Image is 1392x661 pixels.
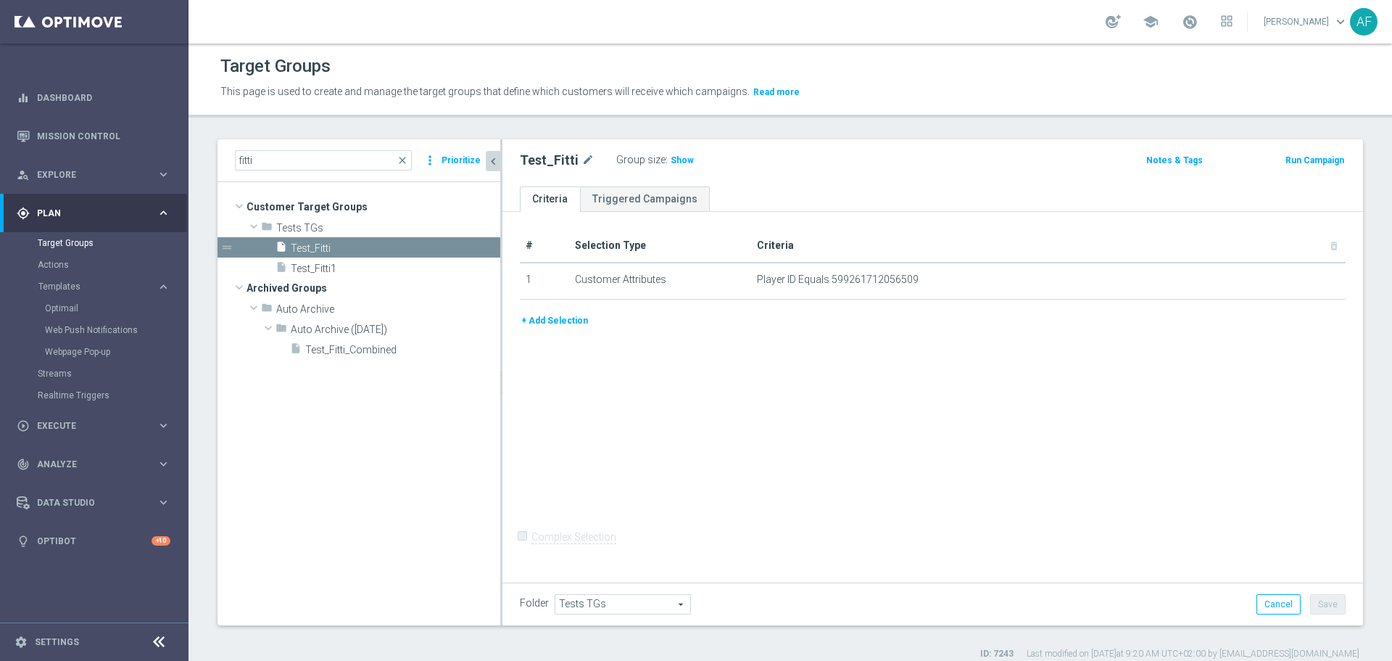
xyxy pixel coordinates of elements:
i: person_search [17,168,30,181]
a: Actions [38,259,151,271]
label: Complex Selection [531,530,616,544]
a: Optibot [37,522,152,560]
i: chevron_left [486,155,500,168]
div: Optimail [45,297,187,319]
i: gps_fixed [17,207,30,220]
span: Show [671,155,694,165]
button: Templates keyboard_arrow_right [38,281,171,292]
button: Run Campaign [1284,152,1346,168]
span: Archived Groups [246,278,500,298]
label: Folder [520,597,549,609]
span: Test_Fitti_Combined [305,344,500,356]
span: Data Studio [37,498,157,507]
button: track_changes Analyze keyboard_arrow_right [16,459,171,470]
div: Explore [17,168,157,181]
a: Webpage Pop-up [45,346,151,358]
td: Customer Attributes [569,263,751,299]
i: settings [14,636,28,649]
div: Data Studio keyboard_arrow_right [16,497,171,509]
i: keyboard_arrow_right [157,168,170,181]
div: Optibot [17,522,170,560]
div: Templates [38,276,187,363]
div: Streams [38,363,187,385]
button: lightbulb Optibot +10 [16,535,171,547]
span: Tests TGs [276,222,500,234]
a: Dashboard [37,78,170,117]
h2: Test_Fitti [520,152,579,169]
i: mode_edit [581,152,594,169]
button: play_circle_outline Execute keyboard_arrow_right [16,420,171,432]
i: insert_drive_file [290,342,302,359]
div: AF [1350,8,1377,36]
div: Dashboard [17,78,170,117]
div: Execute [17,419,157,432]
a: Optimail [45,303,151,314]
div: Target Groups [38,232,187,254]
a: Realtime Triggers [38,390,151,401]
div: Analyze [17,458,157,471]
a: Streams [38,368,151,379]
span: Auto Archive (2024-12-15) [291,324,500,336]
label: ID: 7243 [980,648,1014,660]
span: Execute [37,422,157,430]
div: Realtime Triggers [38,385,187,406]
i: folder [261,302,273,319]
div: Actions [38,254,187,276]
span: This page is used to create and manage the target groups that define which customers will receive... [220,86,750,97]
i: equalizer [17,91,30,104]
a: Criteria [520,186,580,212]
i: keyboard_arrow_right [157,280,170,294]
th: Selection Type [569,229,751,263]
label: Last modified on [DATE] at 9:20 AM UTC+02:00 by [EMAIL_ADDRESS][DOMAIN_NAME] [1027,648,1359,660]
button: Save [1310,594,1346,615]
span: Plan [37,209,157,218]
div: Plan [17,207,157,220]
th: # [520,229,569,263]
i: insert_drive_file [275,241,287,258]
div: equalizer Dashboard [16,92,171,104]
i: more_vert [423,150,437,171]
button: chevron_left [486,151,500,171]
button: Prioritize [439,151,483,171]
div: Web Push Notifications [45,319,187,341]
a: Web Push Notifications [45,324,151,336]
a: [PERSON_NAME]keyboard_arrow_down [1262,11,1350,33]
i: keyboard_arrow_right [157,419,170,432]
span: Auto Archive [276,303,500,316]
td: 1 [520,263,569,299]
i: track_changes [17,458,30,471]
span: Templates [38,282,142,291]
i: insert_drive_file [275,261,287,278]
div: +10 [152,536,170,546]
i: keyboard_arrow_right [157,496,170,509]
button: Read more [752,84,801,100]
i: keyboard_arrow_right [157,457,170,471]
i: keyboard_arrow_right [157,206,170,220]
i: folder [275,322,287,339]
span: Analyze [37,460,157,469]
span: Test_Fitti [291,242,500,255]
a: Settings [35,638,79,646]
div: Templates [38,282,157,291]
button: Mission Control [16,131,171,142]
div: Mission Control [17,117,170,155]
button: + Add Selection [520,313,589,329]
label: Group size [616,154,666,166]
button: person_search Explore keyboard_arrow_right [16,169,171,181]
div: Webpage Pop-up [45,341,187,363]
a: Triggered Campaigns [580,186,710,212]
span: school [1143,14,1159,30]
button: gps_fixed Plan keyboard_arrow_right [16,208,171,219]
button: Cancel [1256,594,1301,615]
span: Explore [37,171,157,179]
i: folder [261,221,273,237]
span: Test_Fitti1 [291,263,500,275]
button: Notes & Tags [1145,152,1204,168]
div: Data Studio [17,496,157,509]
